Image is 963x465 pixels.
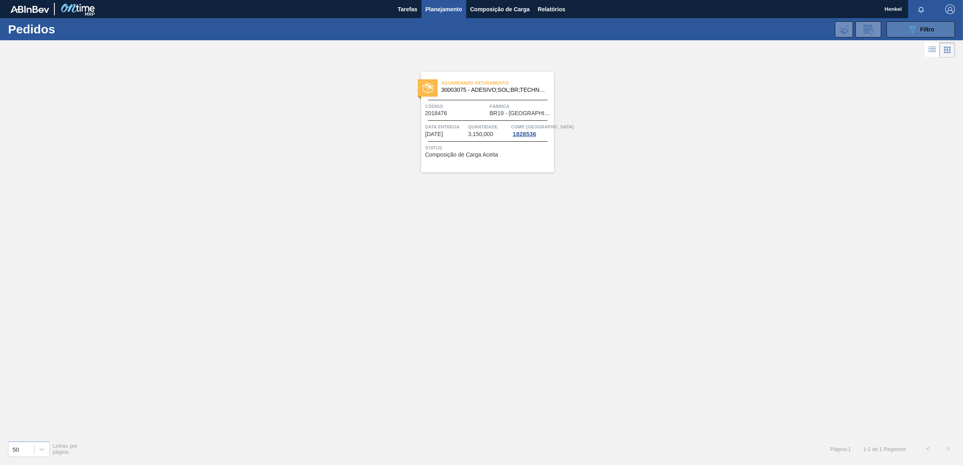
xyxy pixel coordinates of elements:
[940,42,955,58] div: Visão em Cards
[468,131,493,137] span: 3.150,000
[425,123,466,131] span: Data entrega
[920,26,934,33] span: Filtro
[8,25,133,34] h1: Pedidos
[938,439,958,459] button: >
[855,21,881,37] div: Solicitação de Revisão de Pedidos
[425,4,462,14] span: Planejamento
[511,123,573,131] span: Comp. Carga
[423,83,433,93] img: status
[908,4,934,15] button: Notificações
[425,144,552,152] span: Status
[409,72,554,172] a: statusAguardando Faturamento30003075 - ADESIVO;SOL;BR;TECHNOMELT SUPRA HT 35125Código2018476Fábri...
[511,131,538,137] div: 1828536
[425,110,447,116] span: 2018476
[925,42,940,58] div: Visão em Lista
[53,443,78,455] span: Linhas por página
[511,123,552,137] a: Comp. [GEOGRAPHIC_DATA]1828536
[863,446,906,452] span: 1 - 1 de 1 Registros
[490,102,552,110] span: Fábrica
[945,4,955,14] img: Logout
[468,123,509,131] span: Quantidade
[886,21,955,37] button: Filtro
[10,6,49,13] img: TNhmsLtSVTkK8tSr43FrP2fwEKptu5GPRR3wAAAABJRU5ErkJggg==
[918,439,938,459] button: <
[12,446,19,453] div: 50
[470,4,530,14] span: Composição de Carga
[538,4,565,14] span: Relatórios
[441,87,548,93] span: 30003075 - ADESIVO;SOL;BR;TECHNOMELT SUPRA HT 35125
[441,79,554,87] span: Aguardando Faturamento
[425,102,488,110] span: Código
[398,4,417,14] span: Tarefas
[425,131,443,137] span: 23/09/2025
[835,21,853,37] div: Importar Negociações dos Pedidos
[490,110,552,116] span: BR19 - Nova Rio
[830,446,851,452] span: Página : 1
[425,152,498,158] span: Composição de Carga Aceita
